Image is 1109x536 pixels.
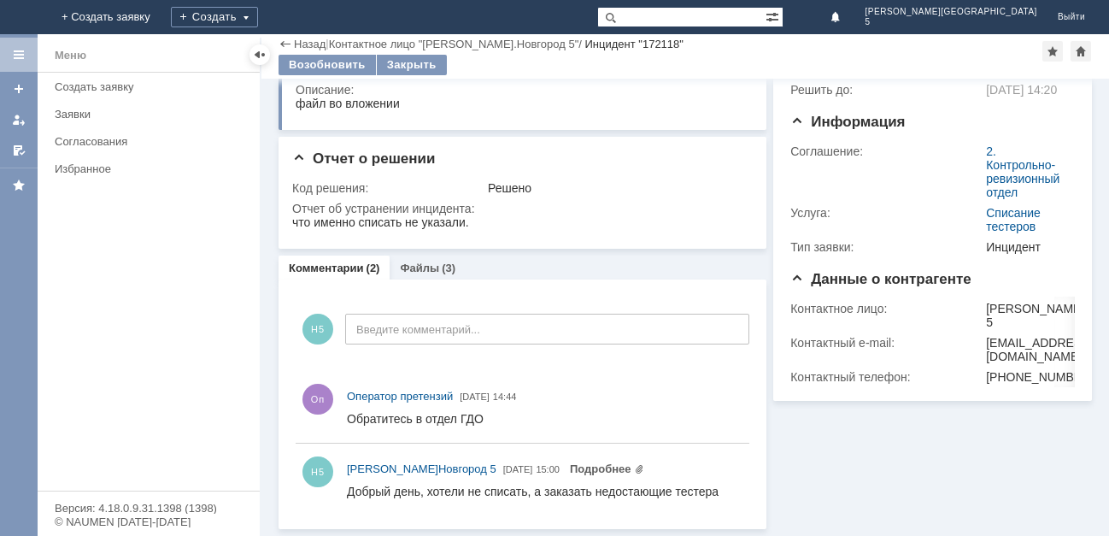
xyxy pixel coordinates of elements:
[460,392,490,402] span: [DATE]
[1042,41,1063,62] div: Добавить в избранное
[790,206,983,220] div: Услуга:
[55,503,243,514] div: Версия: 4.18.0.9.31.1398 (1398)
[296,83,748,97] div: Описание:
[55,108,249,121] div: Заявки
[347,461,496,478] a: [PERSON_NAME]Новгород 5
[292,150,435,167] span: Отчет о решении
[986,240,1068,254] div: Инцидент
[493,392,517,402] span: 14:44
[790,336,983,350] div: Контактный e-mail:
[294,38,326,50] a: Назад
[1071,41,1091,62] div: Сделать домашней страницей
[347,388,453,405] a: Оператор претензий
[55,162,231,175] div: Избранное
[5,137,32,164] a: Мои согласования
[347,390,453,403] span: Оператор претензий
[292,181,484,195] div: Код решения:
[503,464,533,474] span: [DATE]
[329,38,579,50] a: Контактное лицо "[PERSON_NAME].Новгород 5"
[790,271,971,287] span: Данные о контрагенте
[790,240,983,254] div: Тип заявки:
[790,302,983,315] div: Контактное лицо:
[865,7,1037,17] span: [PERSON_NAME][GEOGRAPHIC_DATA]
[790,144,983,158] div: Соглашение:
[442,262,455,274] div: (3)
[48,74,256,100] a: Создать заявку
[55,135,249,148] div: Согласования
[488,181,745,195] div: Решено
[55,516,243,527] div: © NAUMEN [DATE]-[DATE]
[790,114,905,130] span: Информация
[55,45,86,66] div: Меню
[790,83,983,97] div: Решить до:
[5,106,32,133] a: Мои заявки
[570,462,644,475] a: Прикреплены файлы: .~lock.Отчет по тестерам на 21,08,25.xlsx#
[5,75,32,103] a: Создать заявку
[171,7,258,27] div: Создать
[986,83,1057,97] span: [DATE] 14:20
[790,370,983,384] div: Контактный телефон:
[249,44,270,65] div: Скрыть меню
[986,144,1059,199] a: 2. Контрольно-ревизионный отдел
[400,262,439,274] a: Файлы
[326,37,328,50] div: |
[329,38,585,50] div: /
[48,128,256,155] a: Согласования
[766,8,783,24] span: Расширенный поиск
[367,262,380,274] div: (2)
[289,262,364,274] a: Комментарии
[55,80,249,93] div: Создать заявку
[292,202,748,215] div: Отчет об устранении инцидента:
[585,38,684,50] div: Инцидент "172118"
[302,314,333,345] span: Н5
[536,464,560,474] span: 15:00
[986,206,1041,233] a: Списание тестеров
[347,462,496,475] span: [PERSON_NAME]Новгород 5
[48,101,256,127] a: Заявки
[865,17,1037,27] span: 5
